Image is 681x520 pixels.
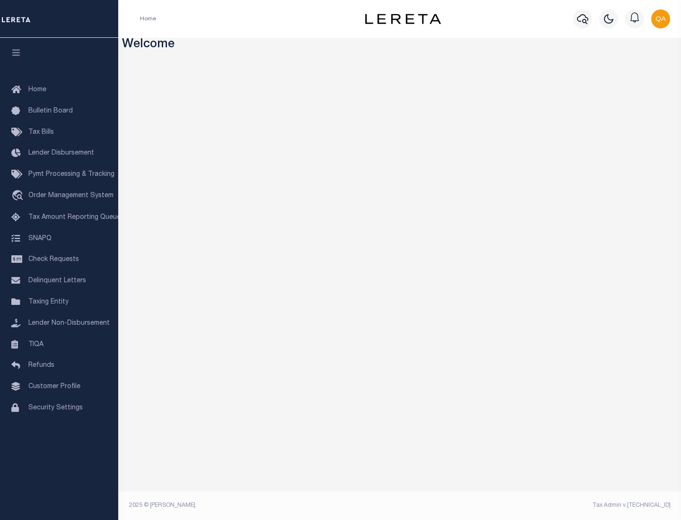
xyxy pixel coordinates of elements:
span: Tax Bills [28,129,54,136]
span: Taxing Entity [28,299,69,305]
span: Check Requests [28,256,79,263]
span: Refunds [28,362,54,369]
span: Lender Non-Disbursement [28,320,110,327]
span: Lender Disbursement [28,150,94,156]
span: Security Settings [28,405,83,411]
img: svg+xml;base64,PHN2ZyB4bWxucz0iaHR0cDovL3d3dy53My5vcmcvMjAwMC9zdmciIHBvaW50ZXItZXZlbnRzPSJub25lIi... [651,9,670,28]
span: TIQA [28,341,44,347]
li: Home [140,15,156,23]
span: Bulletin Board [28,108,73,114]
span: Customer Profile [28,383,80,390]
span: Delinquent Letters [28,277,86,284]
span: Home [28,87,46,93]
span: Order Management System [28,192,113,199]
div: Tax Admin v.[TECHNICAL_ID] [407,501,671,510]
span: Pymt Processing & Tracking [28,171,114,178]
span: SNAPQ [28,235,52,242]
h3: Welcome [122,38,678,52]
span: Tax Amount Reporting Queue [28,214,121,221]
img: logo-dark.svg [365,14,441,24]
i: travel_explore [11,190,26,202]
div: 2025 © [PERSON_NAME]. [122,501,400,510]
